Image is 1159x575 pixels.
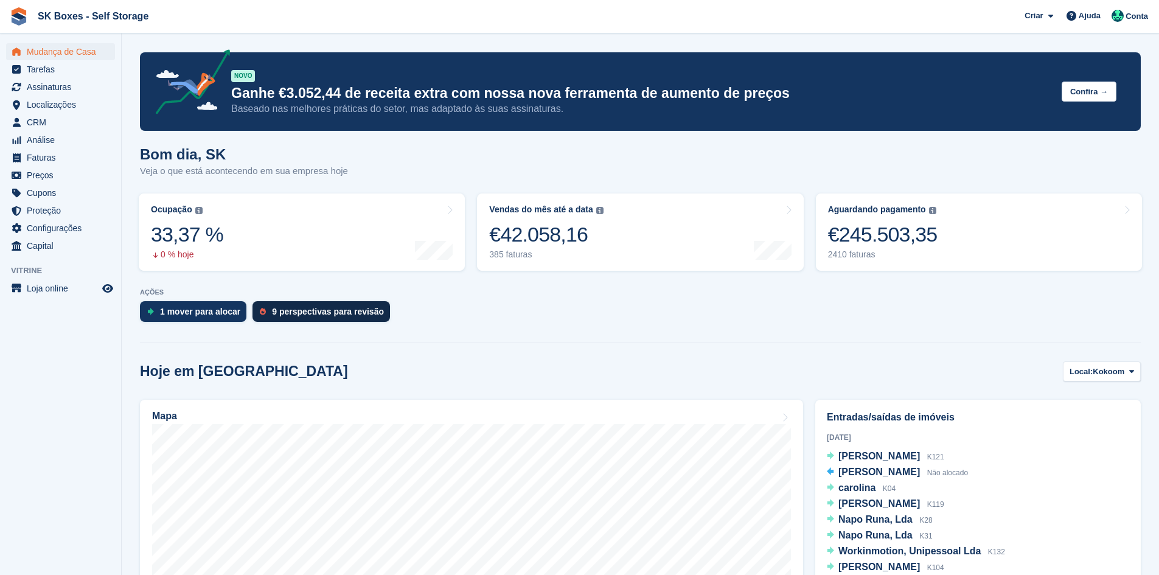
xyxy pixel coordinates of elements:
[919,516,932,524] span: K28
[838,562,920,572] span: [PERSON_NAME]
[6,220,115,237] a: menu
[1079,10,1101,22] span: Ajuda
[6,96,115,113] a: menu
[827,465,968,481] a: [PERSON_NAME] Não alocado
[231,102,1052,116] p: Baseado nas melhores práticas do setor, mas adaptado às suas assinaturas.
[6,43,115,60] a: menu
[1093,366,1124,378] span: Kokoom
[140,301,252,328] a: 1 mover para alocar
[6,114,115,131] a: menu
[6,237,115,254] a: menu
[827,449,944,465] a: [PERSON_NAME] K121
[260,308,266,315] img: prospect-51fa495bee0391a8d652442698ab0144808aea92771e9ea1ae160a38d050c398.svg
[838,498,920,509] span: [PERSON_NAME]
[489,249,603,260] div: 385 faturas
[838,514,913,524] span: Napo Runa, Lda
[139,193,465,271] a: Ocupação 33,37 % 0 % hoje
[27,149,100,166] span: Faturas
[27,61,100,78] span: Tarefas
[827,481,896,497] a: carolina K04
[6,149,115,166] a: menu
[6,184,115,201] a: menu
[6,61,115,78] a: menu
[927,500,944,509] span: K119
[27,220,100,237] span: Configurações
[927,469,968,477] span: Não alocado
[838,467,920,477] span: [PERSON_NAME]
[1070,366,1093,378] span: Local:
[827,432,1129,443] div: [DATE]
[927,453,944,461] span: K121
[151,204,192,215] div: Ocupação
[6,167,115,184] a: menu
[272,307,384,316] div: 9 perspectivas para revisão
[27,280,100,297] span: Loja online
[27,184,100,201] span: Cupons
[6,78,115,96] a: menu
[27,167,100,184] span: Preços
[828,249,938,260] div: 2410 faturas
[27,202,100,219] span: Proteção
[919,532,932,540] span: K31
[1063,361,1141,382] button: Local: Kokoom
[827,497,944,512] a: [PERSON_NAME] K119
[151,249,223,260] div: 0 % hoje
[6,131,115,148] a: menu
[145,49,231,119] img: price-adjustments-announcement-icon-8257ccfd72463d97f412b2fc003d46551f7dbcb40ab6d574587a9cd5c0d94...
[10,7,28,26] img: stora-icon-8386f47178a22dfd0bd8f6a31ec36ba5ce8667c1dd55bd0f319d3a0aa187defe.svg
[827,512,933,528] a: Napo Runa, Lda K28
[160,307,240,316] div: 1 mover para alocar
[231,85,1052,102] p: Ganhe €3.052,44 de receita extra com nossa nova ferramenta de aumento de preços
[883,484,896,493] span: K04
[988,548,1005,556] span: K132
[929,207,936,214] img: icon-info-grey-7440780725fd019a000dd9b08b2336e03edf1995a4989e88bcd33f0948082b44.svg
[477,193,803,271] a: Vendas do mês até a data €42.058,16 385 faturas
[838,530,913,540] span: Napo Runa, Lda
[838,546,981,556] span: Workinmotion, Unipessoal Lda
[100,281,115,296] a: Loja de pré-visualização
[816,193,1142,271] a: Aguardando pagamento €245.503,35 2410 faturas
[838,451,920,461] span: [PERSON_NAME]
[6,280,115,297] a: menu
[151,222,223,247] div: 33,37 %
[1112,10,1124,22] img: SK Boxes - Comercial
[827,544,1005,560] a: Workinmotion, Unipessoal Lda K132
[27,114,100,131] span: CRM
[827,410,1129,425] h2: Entradas/saídas de imóveis
[33,6,153,26] a: SK Boxes - Self Storage
[195,207,203,214] img: icon-info-grey-7440780725fd019a000dd9b08b2336e03edf1995a4989e88bcd33f0948082b44.svg
[27,237,100,254] span: Capital
[140,288,1141,296] p: AÇÕES
[27,96,100,113] span: Localizações
[827,528,933,544] a: Napo Runa, Lda K31
[11,265,121,277] span: Vitrine
[6,202,115,219] a: menu
[489,222,603,247] div: €42.058,16
[828,222,938,247] div: €245.503,35
[140,363,348,380] h2: Hoje em [GEOGRAPHIC_DATA]
[152,411,177,422] h2: Mapa
[489,204,593,215] div: Vendas do mês até a data
[147,308,154,315] img: move_ins_to_allocate_icon-fdf77a2bb77ea45bf5b3d319d69a93e2d87916cf1d5bf7949dd705db3b84f3ca.svg
[596,207,604,214] img: icon-info-grey-7440780725fd019a000dd9b08b2336e03edf1995a4989e88bcd33f0948082b44.svg
[1025,10,1043,22] span: Criar
[140,146,348,162] h1: Bom dia, SK
[140,164,348,178] p: Veja o que está acontecendo em sua empresa hoje
[27,78,100,96] span: Assinaturas
[27,43,100,60] span: Mudança de Casa
[1126,10,1148,23] span: Conta
[838,483,875,493] span: carolina
[828,204,926,215] div: Aguardando pagamento
[252,301,396,328] a: 9 perspectivas para revisão
[27,131,100,148] span: Análise
[927,563,944,572] span: K104
[231,70,255,82] div: NOVO
[1062,82,1116,102] button: Confira →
